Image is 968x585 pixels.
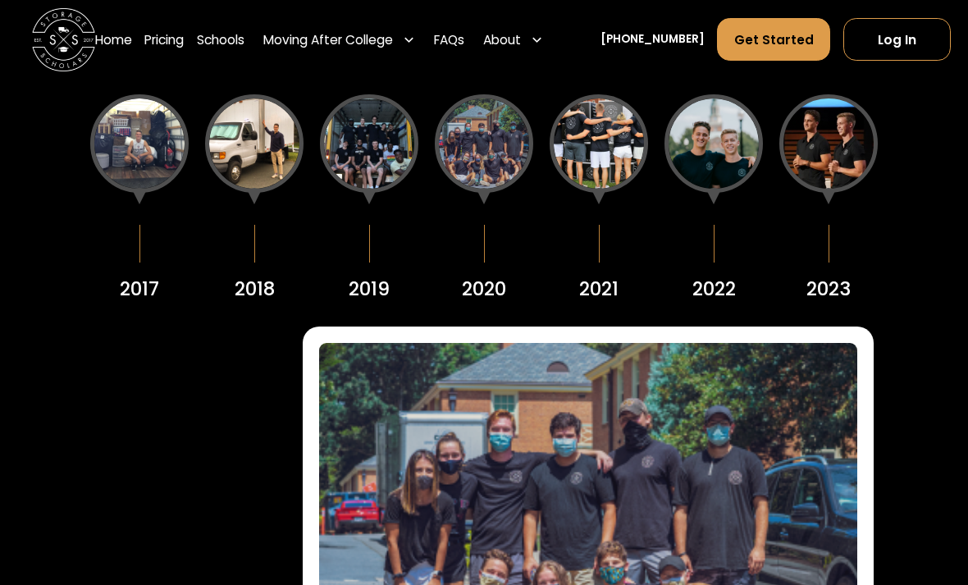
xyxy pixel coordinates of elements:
div: Moving After College [257,17,421,62]
a: Schools [197,17,244,62]
div: About [483,30,521,49]
a: Get Started [717,18,830,61]
div: Moving After College [263,30,393,49]
div: 2019 [349,275,390,304]
a: Pricing [144,17,184,62]
a: Log In [843,18,951,61]
a: Home [95,17,132,62]
div: 2020 [462,275,506,304]
div: 2023 [806,275,851,304]
div: 2017 [120,275,159,304]
img: Storage Scholars main logo [32,8,95,71]
div: 2021 [579,275,619,304]
div: 2018 [235,275,275,304]
div: About [477,17,550,62]
div: 2022 [692,275,736,304]
a: [PHONE_NUMBER] [600,31,705,48]
a: FAQs [434,17,464,62]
